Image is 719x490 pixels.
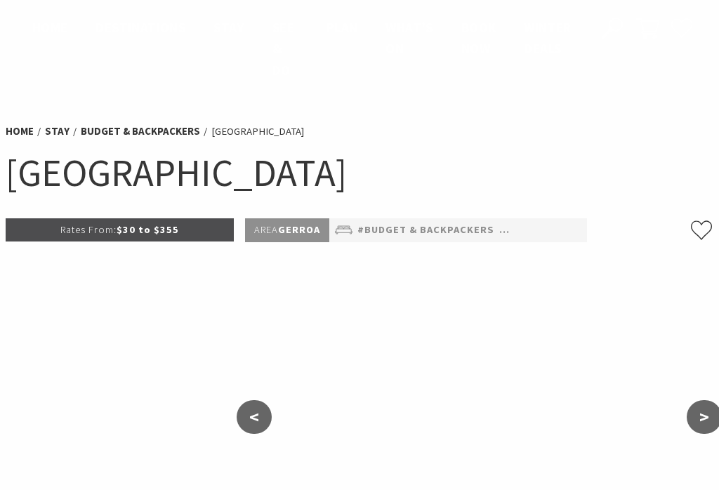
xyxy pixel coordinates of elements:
span: Stay [213,19,244,36]
a: #Camping & Holiday Parks [499,222,648,239]
a: #Budget & backpackers [357,222,494,239]
span: What’s On [385,19,433,57]
li: [GEOGRAPHIC_DATA] [211,123,304,140]
a: Home [6,124,34,138]
span: See & Do [272,19,294,79]
span: Rates From: [60,223,117,236]
span: Book now [461,19,496,57]
nav: Main Menu [18,17,586,81]
span: Home [32,19,68,36]
button: < [237,400,272,434]
p: $30 to $355 [6,218,234,241]
a: Budget & backpackers [81,124,200,138]
a: Stay [45,124,70,138]
span: Plan [326,19,358,36]
span: Destinations [95,19,185,36]
span: Winter Deals [524,19,571,57]
span: Area [254,223,278,236]
p: Gerroa [245,218,329,242]
h1: [GEOGRAPHIC_DATA] [6,147,713,197]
